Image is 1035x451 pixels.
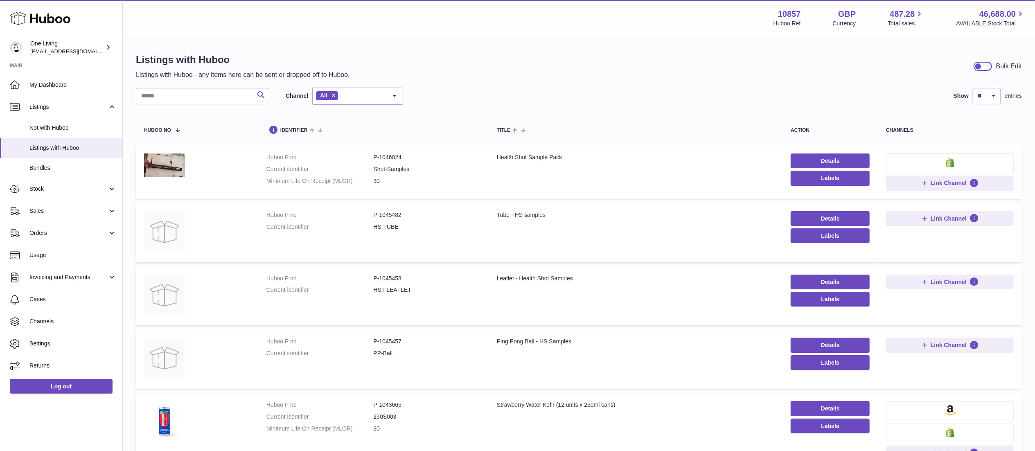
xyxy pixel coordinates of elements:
img: internalAdmin-10857@internal.huboo.com [10,41,22,54]
div: Tube - HS samples [497,211,774,219]
button: Labels [791,419,870,433]
img: amazon-small.png [944,405,956,415]
span: All [320,92,327,99]
button: Labels [791,171,870,185]
dd: P-1045457 [373,338,480,345]
div: Currency [833,20,856,27]
span: Not with Huboo [29,124,116,132]
span: title [497,128,510,133]
span: 46,688.00 [979,9,1016,20]
span: Sales [29,207,108,215]
dd: P-1046024 [373,153,480,161]
h1: Listings with Huboo [136,53,350,66]
dt: Current identifier [266,286,373,294]
span: Returns [29,362,116,370]
a: 487.28 Total sales [888,9,924,27]
p: Listings with Huboo - any items here can be sent or dropped off to Huboo. [136,70,350,79]
span: 487.28 [890,9,915,20]
div: Bulk Edit [996,62,1022,71]
span: Orders [29,229,108,237]
dt: Huboo P no [266,275,373,282]
dt: Minimum Life On Receipt (MLOR) [266,425,373,433]
div: One Living [30,40,104,55]
span: Link Channel [931,215,967,222]
span: [EMAIL_ADDRESS][DOMAIN_NAME] [30,48,120,54]
div: Health Shot Sample Pack [497,153,774,161]
span: Cases [29,295,116,303]
dt: Huboo P no [266,338,373,345]
dt: Minimum Life On Receipt (MLOR) [266,177,373,185]
a: 46,688.00 AVAILABLE Stock Total [956,9,1025,27]
dt: Huboo P no [266,153,373,161]
button: Link Channel [886,338,1014,352]
dt: Huboo P no [266,211,373,219]
dd: 30 [373,425,480,433]
button: Labels [791,228,870,243]
label: Channel [286,92,308,100]
div: Huboo Ref [773,20,801,27]
a: Details [791,211,870,226]
dd: P-1045482 [373,211,480,219]
span: Link Channel [931,179,967,187]
label: Show [954,92,969,100]
button: Link Channel [886,176,1014,190]
a: Details [791,275,870,289]
dd: Shot-Samples [373,165,480,173]
img: shopify-small.png [946,428,954,437]
button: Labels [791,292,870,307]
span: Usage [29,251,116,259]
div: Strawberry Water Kefir (12 units x 250ml cans) [497,401,774,409]
dd: 250S003 [373,413,480,421]
span: Total sales [888,20,924,27]
span: Stock [29,185,108,193]
dt: Current identifier [266,350,373,357]
img: Health Shot Sample Pack [144,153,185,176]
button: Labels [791,355,870,370]
button: Link Channel [886,275,1014,289]
img: Strawberry Water Kefir (12 units x 250ml cans) [144,401,185,442]
span: Link Channel [931,341,967,349]
button: Link Channel [886,211,1014,226]
dd: P-1043665 [373,401,480,409]
img: Ping Pong Ball - HS Samples [144,338,185,379]
div: action [791,128,870,133]
span: My Dashboard [29,81,116,89]
img: shopify-small.png [946,158,954,167]
span: entries [1005,92,1022,100]
span: Bundles [29,164,116,172]
span: Channels [29,318,116,325]
span: Settings [29,340,116,347]
strong: GBP [838,9,856,20]
span: Invoicing and Payments [29,273,108,281]
span: AVAILABLE Stock Total [956,20,1025,27]
img: Tube - HS samples [144,211,185,252]
dt: Current identifier [266,165,373,173]
img: Leaflet - Health Shot Samples [144,275,185,316]
dd: 30 [373,177,480,185]
a: Details [791,401,870,416]
div: channels [886,128,1014,133]
div: Ping Pong Ball - HS Samples [497,338,774,345]
dt: Huboo P no [266,401,373,409]
dd: HST-LEAFLET [373,286,480,294]
span: Huboo no [144,128,171,133]
a: Details [791,338,870,352]
dt: Current identifier [266,223,373,231]
dd: P-1045458 [373,275,480,282]
strong: 10857 [778,9,801,20]
div: Leaflet - Health Shot Samples [497,275,774,282]
a: Log out [10,379,113,394]
a: Details [791,153,870,168]
span: Link Channel [931,278,967,286]
dt: Current identifier [266,413,373,421]
dd: HS-TUBE [373,223,480,231]
span: Listings [29,103,108,111]
span: Listings with Huboo [29,144,116,152]
span: identifier [280,128,308,133]
dd: PP-Ball [373,350,480,357]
